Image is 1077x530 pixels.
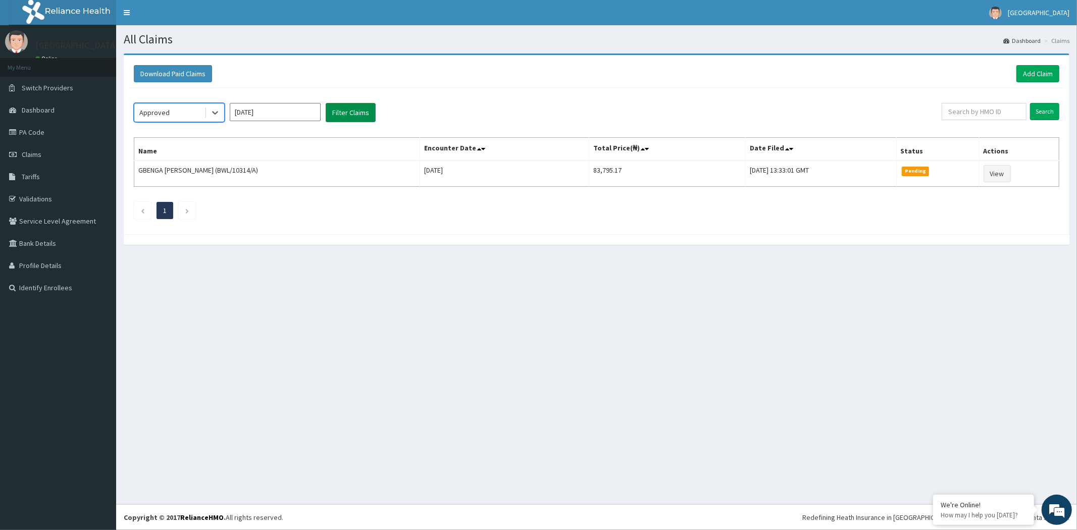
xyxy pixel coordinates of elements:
img: User Image [5,30,28,53]
img: User Image [989,7,1002,19]
a: Online [35,55,60,62]
td: 83,795.17 [589,161,745,187]
input: Select Month and Year [230,103,321,121]
span: [GEOGRAPHIC_DATA] [1008,8,1069,17]
th: Name [134,138,420,161]
button: Filter Claims [326,103,376,122]
p: How may I help you today? [941,511,1027,519]
th: Date Filed [745,138,896,161]
th: Encounter Date [420,138,589,161]
a: View [984,165,1011,182]
a: Dashboard [1003,36,1041,45]
div: Redefining Heath Insurance in [GEOGRAPHIC_DATA] using Telemedicine and Data Science! [802,512,1069,522]
input: Search by HMO ID [942,103,1027,120]
span: Pending [902,167,930,176]
a: Add Claim [1016,65,1059,82]
button: Download Paid Claims [134,65,212,82]
span: Dashboard [22,105,55,115]
td: [DATE] [420,161,589,187]
span: Claims [22,150,41,159]
h1: All Claims [124,33,1069,46]
a: Page 1 is your current page [163,206,167,215]
td: GBENGA [PERSON_NAME] (BWL/10314/A) [134,161,420,187]
li: Claims [1042,36,1069,45]
span: Tariffs [22,172,40,181]
span: Switch Providers [22,83,73,92]
a: Previous page [140,206,145,215]
th: Total Price(₦) [589,138,745,161]
th: Actions [979,138,1059,161]
td: [DATE] 13:33:01 GMT [745,161,896,187]
th: Status [896,138,979,161]
a: Next page [185,206,189,215]
div: Approved [139,108,170,118]
div: We're Online! [941,500,1027,509]
p: [GEOGRAPHIC_DATA] [35,41,119,50]
input: Search [1030,103,1059,120]
a: RelianceHMO [180,513,224,522]
footer: All rights reserved. [116,504,1077,530]
strong: Copyright © 2017 . [124,513,226,522]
